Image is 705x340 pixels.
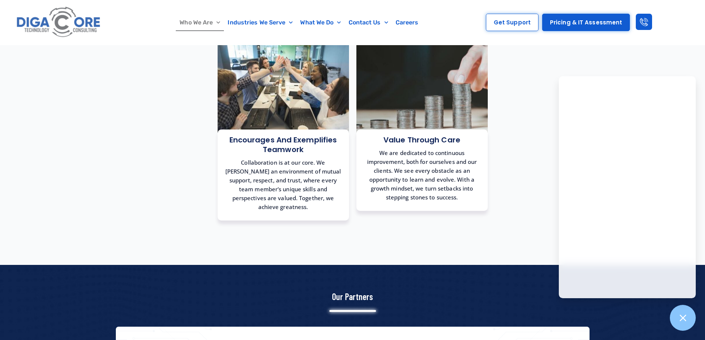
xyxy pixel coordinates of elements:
a: Contact Us [345,14,392,31]
span: Our Partners [332,291,373,302]
a: Who We Are [176,14,224,31]
a: Careers [392,14,422,31]
a: Pricing & IT Assessment [542,14,630,31]
img: Value through Care [356,30,488,141]
img: Digacore logo 1 [14,4,103,41]
a: What We Do [296,14,345,31]
img: Encourages and Exemplifies Teamwork [218,30,349,141]
a: Get Support [486,14,538,31]
a: Industries We Serve [224,14,296,31]
span: Get Support [494,20,531,25]
iframe: Chatgenie Messenger [559,76,696,298]
p: We are dedicated to continuous improvement, both for ourselves and our clients. We see every obst... [362,148,482,202]
a: Encourages and Exemplifies Teamwork Collaboration is at our core. We [PERSON_NAME] an environment... [218,129,349,221]
h3: Encourages and Exemplifies Teamwork [223,135,343,154]
p: Collaboration is at our core. We [PERSON_NAME] an environment of mutual support, respect, and tru... [223,158,343,211]
h3: Value through Care [362,135,482,145]
a: Value through Care We are dedicated to continuous improvement, both for ourselves and our clients... [356,129,488,211]
nav: Menu [139,14,460,31]
span: Pricing & IT Assessment [550,20,622,25]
